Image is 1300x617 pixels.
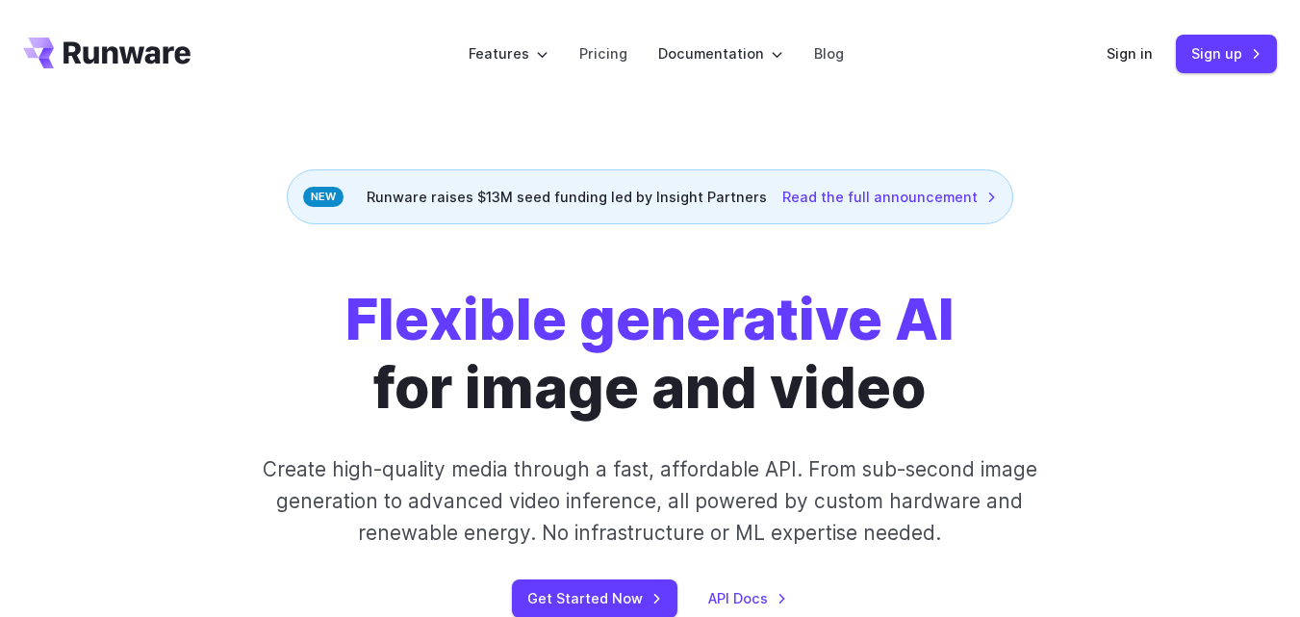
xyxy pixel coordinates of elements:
strong: Flexible generative AI [345,285,955,353]
a: API Docs [708,587,787,609]
a: Get Started Now [512,579,677,617]
a: Blog [814,42,844,64]
a: Pricing [579,42,627,64]
p: Create high-quality media through a fast, affordable API. From sub-second image generation to adv... [249,453,1052,550]
a: Sign in [1107,42,1153,64]
label: Documentation [658,42,783,64]
label: Features [469,42,548,64]
h1: for image and video [345,286,955,423]
a: Read the full announcement [782,186,997,208]
a: Go to / [23,38,191,68]
div: Runware raises $13M seed funding led by Insight Partners [287,169,1013,224]
a: Sign up [1176,35,1277,72]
